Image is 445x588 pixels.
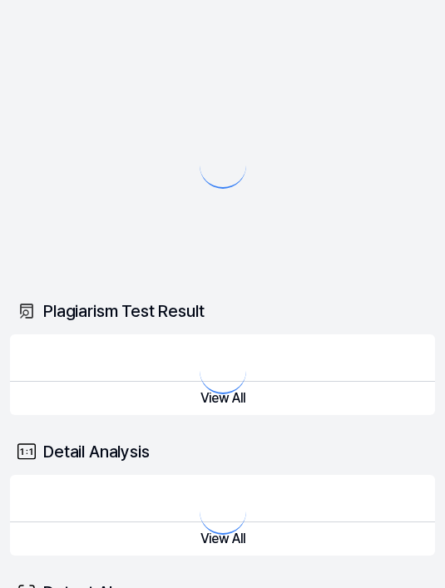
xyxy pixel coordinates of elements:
button: View All [10,522,435,556]
a: View All [10,531,435,546]
div: Detail Analysis [10,428,435,475]
a: View All [10,390,435,406]
button: View All [10,382,435,415]
div: Plagiarism Test Result [10,288,435,334]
